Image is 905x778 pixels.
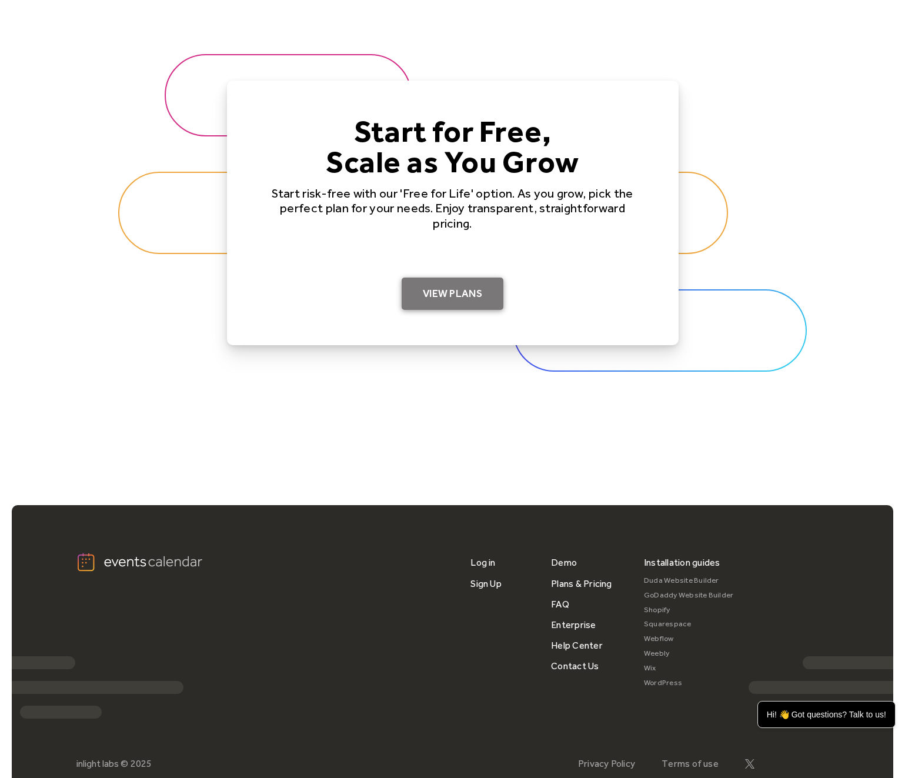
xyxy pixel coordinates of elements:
[470,573,502,594] a: Sign Up
[551,552,577,573] a: Demo
[551,656,599,676] a: Contact Us
[551,573,612,594] a: Plans & Pricing
[470,552,495,573] a: Log in
[644,617,734,632] a: Squarespace
[551,594,569,615] a: FAQ
[76,758,128,769] div: inlight labs ©
[644,552,720,573] div: Installation guides
[644,676,734,690] a: WordPress
[644,632,734,646] a: Webflow
[265,186,641,231] p: Start risk-free with our 'Free for Life' option. As you grow, pick the perfect plan for your need...
[551,615,596,635] a: Enterprise
[662,758,719,769] a: Terms of use
[402,278,503,310] a: View Plans
[644,661,734,676] a: Wix
[131,758,152,769] div: 2025
[644,646,734,661] a: Weebly
[265,116,641,177] h4: Start for Free, Scale as You Grow
[551,635,603,656] a: Help Center
[644,573,734,588] a: Duda Website Builder
[644,588,734,603] a: GoDaddy Website Builder
[644,603,734,617] a: Shopify
[578,758,635,769] a: Privacy Policy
